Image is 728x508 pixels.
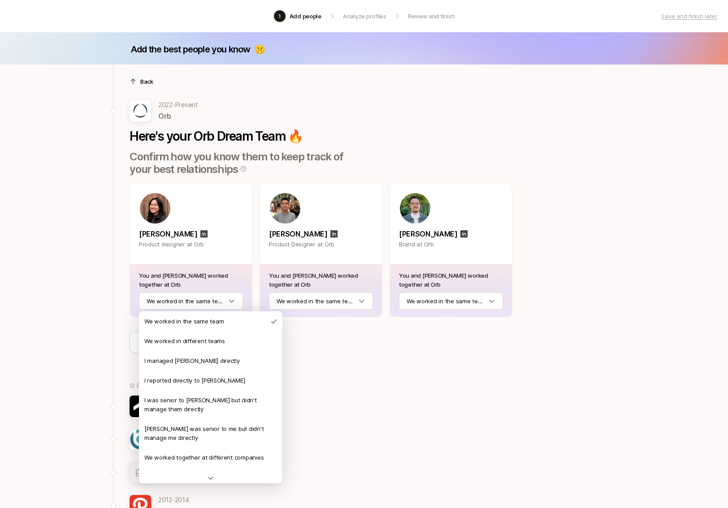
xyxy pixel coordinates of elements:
p: We worked together at different companies [144,453,264,462]
p: I was senior to [PERSON_NAME] but didn't manage them directly [144,396,275,413]
p: We worked in the same team [144,317,224,326]
p: We worked in different teams [144,336,225,345]
p: I managed [PERSON_NAME] directly [144,356,240,365]
p: [PERSON_NAME] was senior to me but didn't manage me directly [144,424,275,442]
p: I reported directly to [PERSON_NAME] [144,376,245,385]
